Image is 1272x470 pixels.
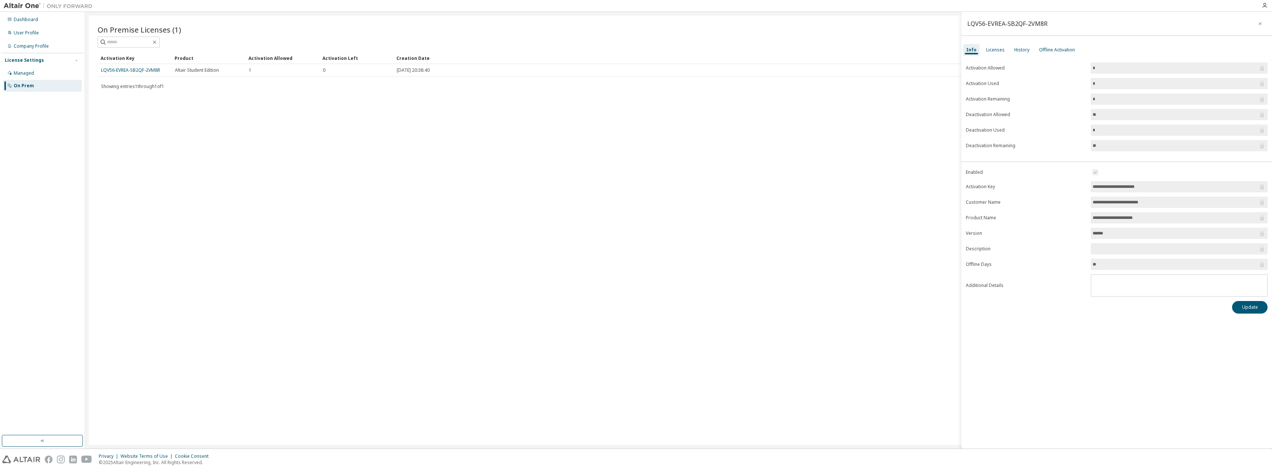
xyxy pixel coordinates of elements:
[14,43,49,49] div: Company Profile
[1232,301,1268,314] button: Update
[966,47,977,53] div: Info
[396,52,1227,64] div: Creation Date
[45,456,53,463] img: facebook.svg
[81,456,92,463] img: youtube.svg
[966,230,1086,236] label: Version
[966,199,1086,205] label: Customer Name
[322,52,390,64] div: Activation Left
[966,127,1086,133] label: Deactivation Used
[175,67,219,73] span: Altair Student Edition
[966,65,1086,71] label: Activation Allowed
[101,52,169,64] div: Activation Key
[966,246,1086,252] label: Description
[966,261,1086,267] label: Offline Days
[966,169,1086,175] label: Enabled
[966,215,1086,221] label: Product Name
[966,96,1086,102] label: Activation Remaining
[966,143,1086,149] label: Deactivation Remaining
[5,57,44,63] div: License Settings
[323,67,325,73] span: 0
[14,17,38,23] div: Dashboard
[98,24,181,35] span: On Premise Licenses (1)
[14,30,39,36] div: User Profile
[397,67,430,73] span: [DATE] 20:38:40
[57,456,65,463] img: instagram.svg
[99,453,121,459] div: Privacy
[248,52,317,64] div: Activation Allowed
[175,52,243,64] div: Product
[1014,47,1029,53] div: History
[101,67,160,73] a: LQV56-EVREA-SB2QF-2VM8R
[967,21,1048,27] div: LQV56-EVREA-SB2QF-2VM8R
[249,67,251,73] span: 1
[4,2,96,10] img: Altair One
[175,453,213,459] div: Cookie Consent
[14,83,34,89] div: On Prem
[99,459,213,466] p: © 2025 Altair Engineering, Inc. All Rights Reserved.
[966,283,1086,288] label: Additional Details
[1039,47,1075,53] div: Offline Activation
[2,456,40,463] img: altair_logo.svg
[101,83,164,89] span: Showing entries 1 through 1 of 1
[966,184,1086,190] label: Activation Key
[69,456,77,463] img: linkedin.svg
[121,453,175,459] div: Website Terms of Use
[966,81,1086,87] label: Activation Used
[14,70,34,76] div: Managed
[986,47,1005,53] div: Licenses
[966,112,1086,118] label: Deactivation Allowed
